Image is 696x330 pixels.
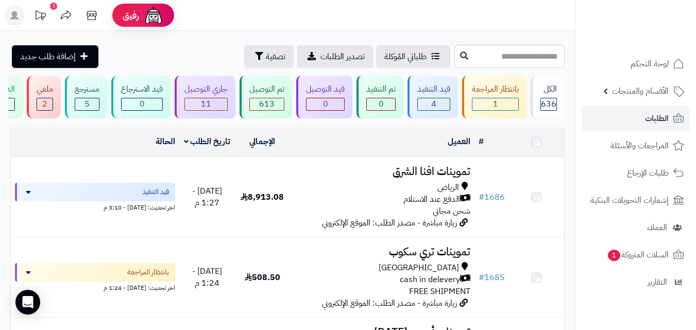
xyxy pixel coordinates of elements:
[142,187,169,197] span: قيد التنفيذ
[184,83,228,95] div: جاري التوصيل
[185,98,227,110] div: 11
[627,166,669,180] span: طلبات الإرجاع
[249,83,284,95] div: تم التوصيل
[241,191,284,203] span: 8,913.08
[294,76,354,118] a: قيد التوصيل 0
[379,262,459,274] span: [GEOGRAPHIC_DATA]
[610,138,669,153] span: المراجعات والأسئلة
[479,191,484,203] span: #
[582,51,690,76] a: لوحة التحكم
[127,267,169,277] span: بانتظار المراجعة
[294,166,470,178] h3: تموينات افنا الشرق
[366,83,396,95] div: تم التنفيذ
[590,193,669,207] span: إشعارات التحويلات البنكية
[612,84,669,98] span: الأقسام والمنتجات
[156,135,175,148] a: الحالة
[250,98,284,110] div: 613
[608,250,620,261] span: 1
[121,83,163,95] div: قيد الاسترجاع
[403,194,460,205] span: الدفع عند الاستلام
[140,98,145,110] span: 0
[294,246,470,258] h3: تموينات تري سكوب
[479,135,484,148] a: #
[122,98,162,110] div: 0
[405,76,460,118] a: قيد التنفيذ 4
[320,50,365,63] span: تصدير الطلبات
[433,205,470,217] span: شحن مجاني
[173,76,237,118] a: جاري التوصيل 11
[582,270,690,294] a: التقارير
[648,275,667,289] span: التقارير
[607,248,669,262] span: السلات المتروكة
[192,185,222,209] span: [DATE] - 1:27 م
[244,45,294,68] button: تصفية
[15,201,175,212] div: اخر تحديث: [DATE] - 3:10 م
[63,76,109,118] a: مسترجع 5
[323,98,328,110] span: 0
[322,297,457,309] span: زيارة مباشرة - مصدر الطلب: الموقع الإلكتروني
[259,98,275,110] span: 613
[472,83,519,95] div: بانتظار المراجعة
[37,83,53,95] div: ملغي
[541,98,556,110] span: 636
[27,5,53,28] a: تحديثات المنصة
[626,28,686,49] img: logo-2.png
[307,98,344,110] div: 0
[431,98,436,110] span: 4
[647,220,667,235] span: العملاء
[143,5,164,26] img: ai-face.png
[409,285,470,298] span: FREE SHIPMENT
[437,182,459,194] span: الرياض
[25,76,63,118] a: ملغي 2
[417,83,450,95] div: قيد التنفيذ
[582,215,690,240] a: العملاء
[249,135,275,148] a: الإجمالي
[75,83,99,95] div: مسترجع
[123,9,139,22] span: رفيق
[582,133,690,158] a: المراجعات والأسئلة
[184,135,231,148] a: تاريخ الطلب
[529,76,567,118] a: الكل636
[15,282,175,292] div: اخر تحديث: [DATE] - 1:24 م
[479,191,505,203] a: #1686
[479,271,484,284] span: #
[418,98,450,110] div: 4
[306,83,345,95] div: قيد التوصيل
[42,98,47,110] span: 2
[376,45,450,68] a: طلباتي المُوكلة
[379,98,384,110] span: 0
[479,271,505,284] a: #1685
[582,242,690,267] a: السلات المتروكة1
[192,265,222,289] span: [DATE] - 1:24 م
[109,76,173,118] a: قيد الاسترجاع 0
[645,111,669,126] span: الطلبات
[237,76,294,118] a: تم التوصيل 613
[582,161,690,185] a: طلبات الإرجاع
[37,98,53,110] div: 2
[472,98,518,110] div: 1
[84,98,90,110] span: 5
[245,271,280,284] span: 508.50
[400,274,460,286] span: cash in delevery
[582,188,690,213] a: إشعارات التحويلات البنكية
[582,106,690,131] a: الطلبات
[354,76,405,118] a: تم التنفيذ 0
[20,50,76,63] span: إضافة طلب جديد
[493,98,498,110] span: 1
[631,57,669,71] span: لوحة التحكم
[460,76,529,118] a: بانتظار المراجعة 1
[75,98,99,110] div: 5
[322,217,457,229] span: زيارة مباشرة - مصدر الطلب: الموقع الإلكتروني
[297,45,373,68] a: تصدير الطلبات
[384,50,427,63] span: طلباتي المُوكلة
[50,3,57,10] div: 1
[367,98,395,110] div: 0
[540,83,557,95] div: الكل
[15,290,40,315] div: Open Intercom Messenger
[201,98,211,110] span: 11
[448,135,470,148] a: العميل
[12,45,98,68] a: إضافة طلب جديد
[266,50,285,63] span: تصفية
